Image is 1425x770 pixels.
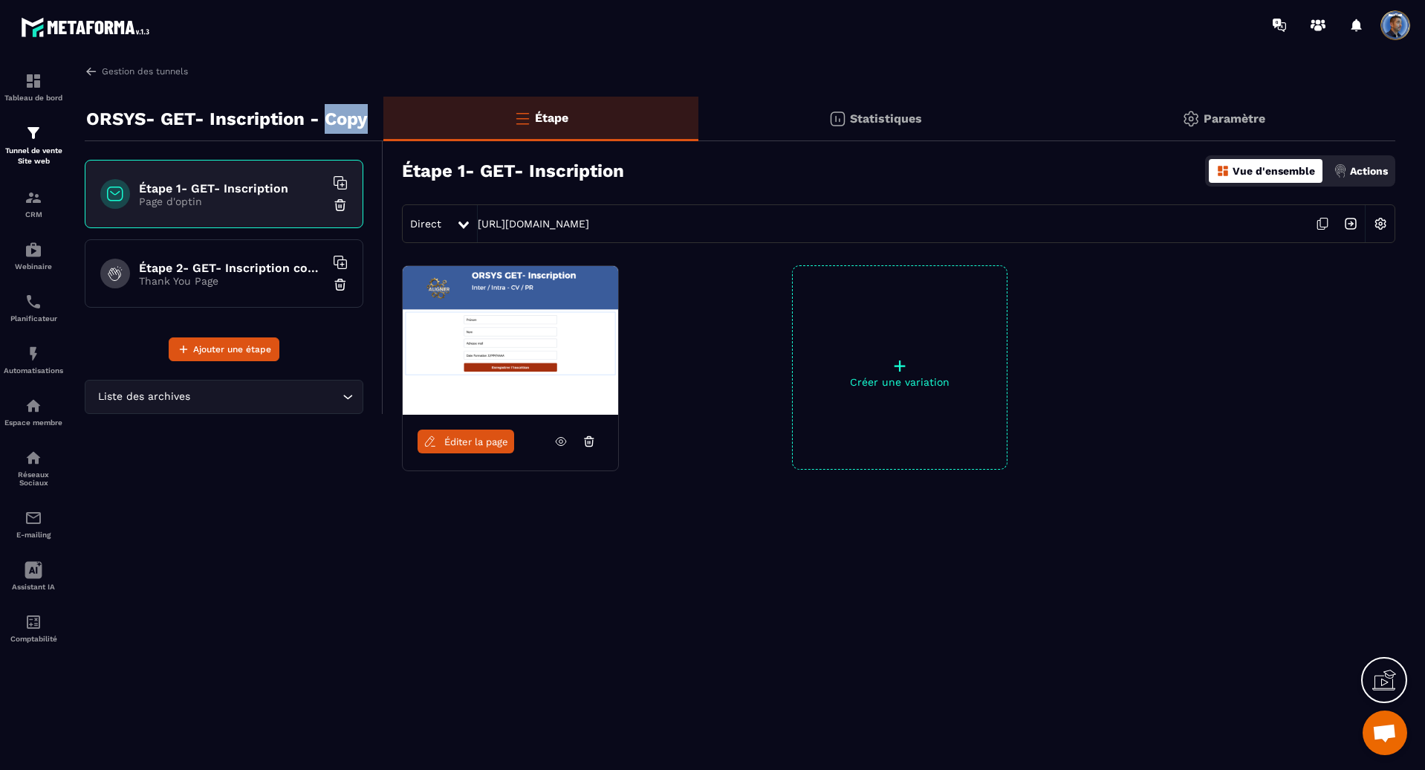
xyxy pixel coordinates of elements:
[1337,210,1365,238] img: arrow-next.bcc2205e.svg
[793,355,1007,376] p: +
[25,397,42,415] img: automations
[4,498,63,550] a: emailemailE-mailing
[4,94,63,102] p: Tableau de bord
[25,72,42,90] img: formation
[828,110,846,128] img: stats.20deebd0.svg
[169,337,279,361] button: Ajouter une étape
[85,380,363,414] div: Search for option
[139,275,325,287] p: Thank You Page
[403,266,618,415] img: image
[850,111,922,126] p: Statistiques
[793,376,1007,388] p: Créer une variation
[478,218,589,230] a: [URL][DOMAIN_NAME]
[444,436,508,447] span: Éditer la page
[139,261,325,275] h6: Étape 2- GET- Inscription confirmé
[4,550,63,602] a: Assistant IA
[4,314,63,323] p: Planificateur
[4,470,63,487] p: Réseaux Sociaux
[25,124,42,142] img: formation
[4,282,63,334] a: schedulerschedulerPlanificateur
[21,13,155,41] img: logo
[94,389,193,405] span: Liste des archives
[4,334,63,386] a: automationsautomationsAutomatisations
[1204,111,1265,126] p: Paramètre
[4,635,63,643] p: Comptabilité
[25,241,42,259] img: automations
[1363,711,1407,755] div: Ouvrir le chat
[4,146,63,166] p: Tunnel de vente Site web
[4,418,63,427] p: Espace membre
[4,262,63,271] p: Webinaire
[85,65,98,78] img: arrow
[25,293,42,311] img: scheduler
[25,613,42,631] img: accountant
[333,277,348,292] img: trash
[513,109,531,127] img: bars-o.4a397970.svg
[535,111,568,125] p: Étape
[410,218,441,230] span: Direct
[25,189,42,207] img: formation
[139,181,325,195] h6: Étape 1- GET- Inscription
[139,195,325,207] p: Page d'optin
[4,113,63,178] a: formationformationTunnel de vente Site web
[333,198,348,213] img: trash
[25,345,42,363] img: automations
[193,389,339,405] input: Search for option
[85,65,188,78] a: Gestion des tunnels
[25,509,42,527] img: email
[1182,110,1200,128] img: setting-gr.5f69749f.svg
[4,386,63,438] a: automationsautomationsEspace membre
[4,178,63,230] a: formationformationCRM
[4,210,63,219] p: CRM
[1233,165,1315,177] p: Vue d'ensemble
[402,161,624,181] h3: Étape 1- GET- Inscription
[25,449,42,467] img: social-network
[418,430,514,453] a: Éditer la page
[4,602,63,654] a: accountantaccountantComptabilité
[86,104,368,134] p: ORSYS- GET- Inscription - Copy
[1366,210,1395,238] img: setting-w.858f3a88.svg
[4,583,63,591] p: Assistant IA
[193,342,271,357] span: Ajouter une étape
[4,438,63,498] a: social-networksocial-networkRéseaux Sociaux
[4,61,63,113] a: formationformationTableau de bord
[1334,164,1347,178] img: actions.d6e523a2.png
[4,230,63,282] a: automationsautomationsWebinaire
[4,366,63,375] p: Automatisations
[1216,164,1230,178] img: dashboard-orange.40269519.svg
[1350,165,1388,177] p: Actions
[4,531,63,539] p: E-mailing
